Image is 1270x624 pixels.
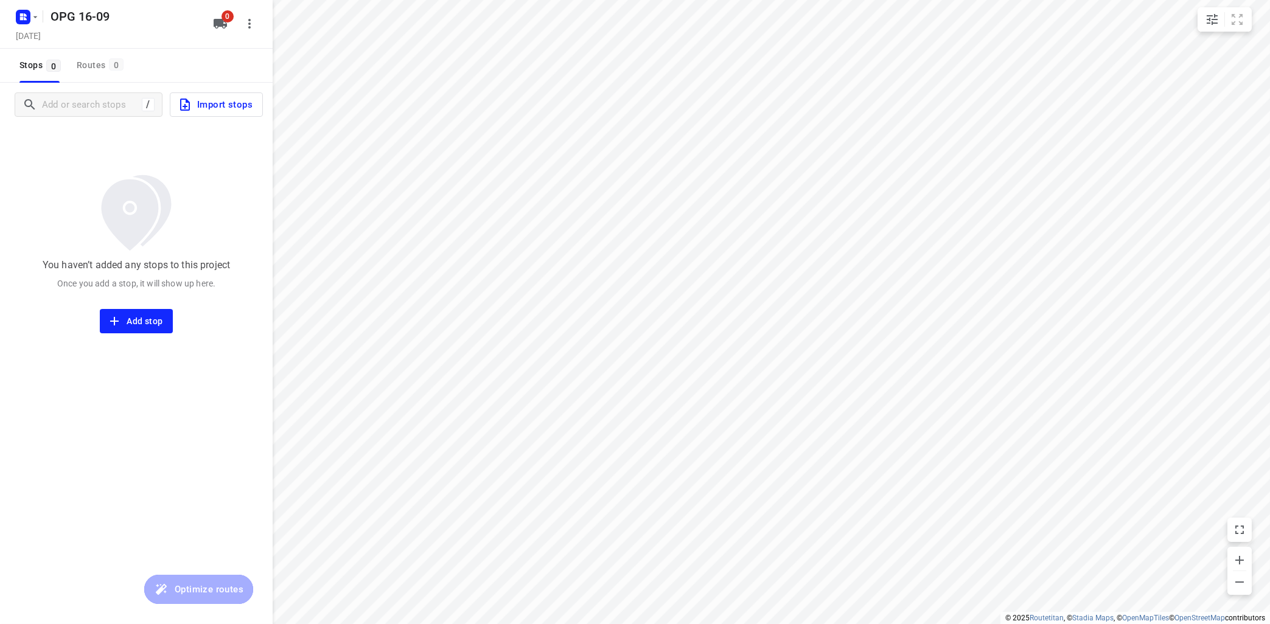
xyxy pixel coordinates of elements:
a: Import stops [162,92,263,117]
button: Map settings [1200,7,1224,32]
button: Import stops [170,92,263,117]
span: Add stop [110,314,162,329]
span: Stops [19,58,65,73]
span: 0 [222,10,234,23]
button: Optimize routes [144,575,253,604]
li: © 2025 , © , © © contributors [1005,614,1265,622]
input: Add or search stops [42,95,142,114]
span: 0 [46,60,61,72]
button: More [237,12,262,36]
button: Add stop [100,309,172,333]
span: Import stops [178,97,253,113]
a: Routetitan [1030,614,1064,622]
a: Stadia Maps [1072,614,1114,622]
a: OpenMapTiles [1122,614,1169,622]
p: Once you add a stop, it will show up here. [57,277,215,289]
div: Routes [77,58,127,73]
div: / [142,98,155,111]
span: 0 [109,58,124,71]
div: small contained button group [1198,7,1252,32]
a: OpenStreetMap [1174,614,1225,622]
p: You haven’t added any stops to this project [43,258,230,272]
h5: Project date [11,29,46,43]
button: 0 [208,12,232,36]
h5: Rename [46,7,203,26]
